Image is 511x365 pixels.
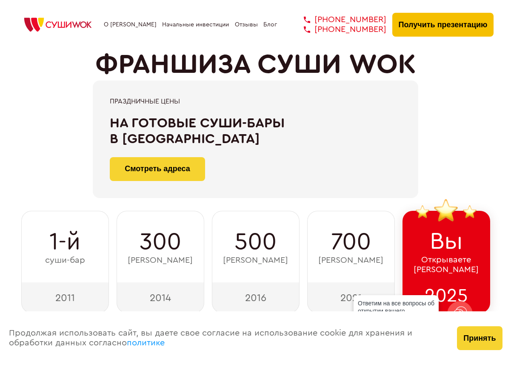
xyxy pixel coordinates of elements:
img: СУШИWOK [17,15,98,34]
a: О [PERSON_NAME] [104,21,157,28]
span: Открываете [PERSON_NAME] [414,255,479,275]
span: [PERSON_NAME] [223,256,288,265]
span: Вы [430,228,463,255]
a: [PHONE_NUMBER] [291,25,386,34]
a: политике [127,339,165,347]
span: 1-й [49,228,80,256]
span: 700 [331,228,371,256]
button: Получить презентацию [392,13,494,37]
div: 2021 [307,282,395,313]
span: [PERSON_NAME] [318,256,383,265]
a: [PHONE_NUMBER] [291,15,386,25]
button: Принять [457,326,502,350]
h1: ФРАНШИЗА СУШИ WOK [95,49,416,80]
a: Блог [263,21,277,28]
span: 300 [140,228,181,256]
div: 2016 [212,282,300,313]
div: 2011 [21,282,109,313]
a: Смотреть адреса [110,157,205,181]
div: 2014 [117,282,204,313]
span: 500 [234,228,277,256]
div: Ответим на все вопросы об открытии вашего [PERSON_NAME]! [354,295,439,327]
div: 2025 [403,282,490,313]
a: Отзывы [235,21,258,28]
span: суши-бар [45,256,85,265]
div: Продолжая использовать сайт, вы даете свое согласие на использование cookie для хранения и обрабо... [0,311,449,365]
div: Праздничные цены [110,98,401,105]
div: На готовые суши-бары в [GEOGRAPHIC_DATA] [110,115,401,147]
a: Начальные инвестиции [162,21,229,28]
span: [PERSON_NAME] [128,256,193,265]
